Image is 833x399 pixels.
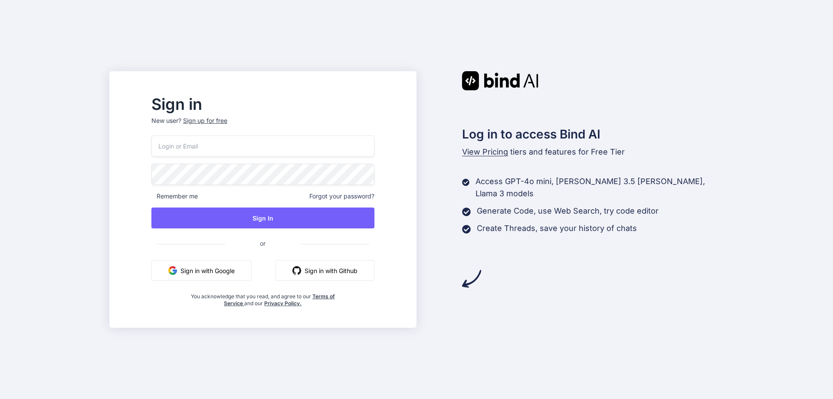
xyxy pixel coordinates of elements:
p: Create Threads, save your history of chats [477,222,637,234]
div: You acknowledge that you read, and agree to our and our [188,288,337,307]
p: tiers and features for Free Tier [462,146,724,158]
img: Bind AI logo [462,71,538,90]
h2: Log in to access Bind AI [462,125,724,143]
span: or [225,233,300,254]
button: Sign in with Github [275,260,374,281]
p: Access GPT-4o mini, [PERSON_NAME] 3.5 [PERSON_NAME], Llama 3 models [476,175,724,200]
div: Sign up for free [183,116,227,125]
img: arrow [462,269,481,288]
img: google [168,266,177,275]
a: Privacy Policy. [264,300,302,307]
button: Sign In [151,208,374,228]
h2: Sign in [151,97,374,111]
span: Remember me [151,192,198,201]
img: github [292,266,301,275]
span: View Pricing [462,147,508,156]
button: Sign in with Google [151,260,252,281]
p: Generate Code, use Web Search, try code editor [477,205,659,217]
span: Forgot your password? [309,192,374,201]
input: Login or Email [151,135,374,157]
a: Terms of Service [224,293,335,307]
p: New user? [151,116,374,135]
